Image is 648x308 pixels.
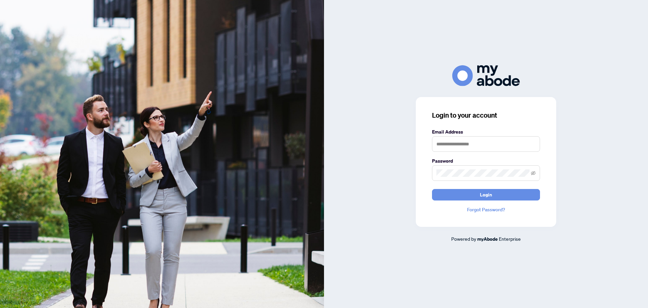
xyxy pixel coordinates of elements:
[480,189,492,200] span: Login
[452,65,520,86] img: ma-logo
[432,189,540,200] button: Login
[432,157,540,165] label: Password
[432,111,540,120] h3: Login to your account
[451,236,476,242] span: Powered by
[477,235,498,243] a: myAbode
[499,236,521,242] span: Enterprise
[432,128,540,136] label: Email Address
[531,171,536,175] span: eye-invisible
[432,206,540,213] a: Forgot Password?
